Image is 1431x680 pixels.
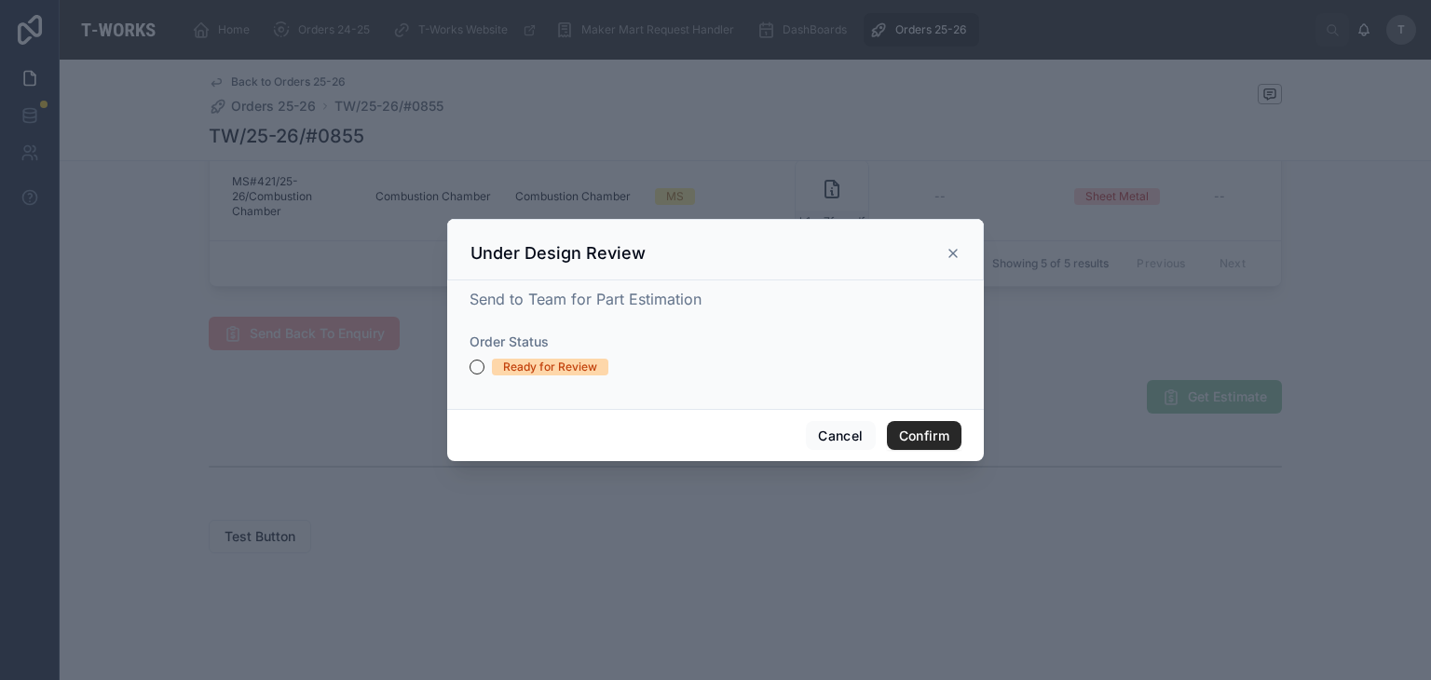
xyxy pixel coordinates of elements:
[470,290,702,308] span: Send to Team for Part Estimation
[470,242,646,265] h3: Under Design Review
[503,359,597,375] div: Ready for Review
[806,421,875,451] button: Cancel
[470,333,549,349] span: Order Status
[887,421,961,451] button: Confirm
